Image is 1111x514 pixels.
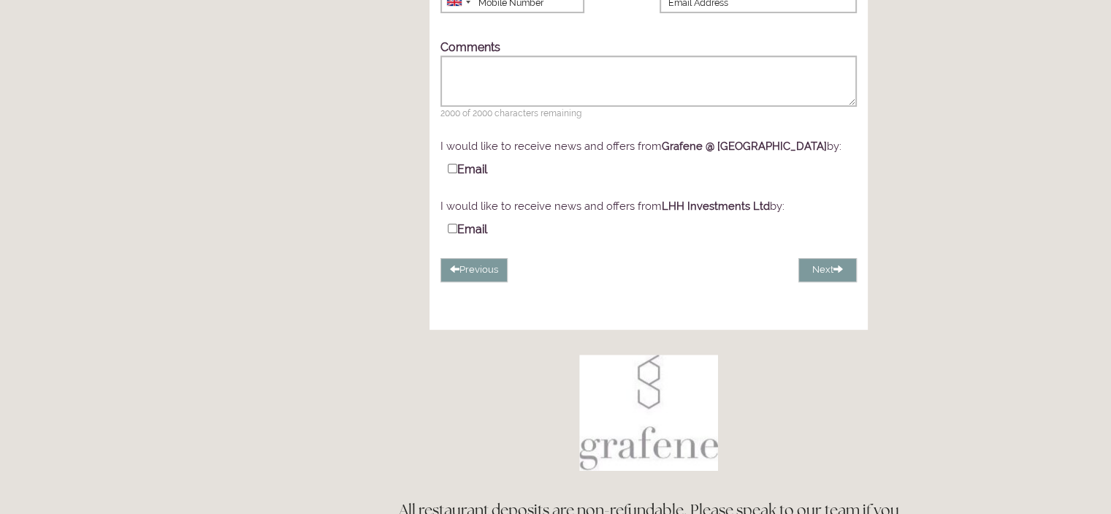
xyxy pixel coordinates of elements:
[448,164,457,173] input: Email
[448,224,457,233] input: Email
[440,140,857,152] div: I would like to receive news and offers from by:
[440,258,508,282] button: Previous
[579,355,718,471] img: Book a table at Grafene Restaurant @ Losehill
[448,161,487,176] label: Email
[662,140,827,152] strong: Grafene @ [GEOGRAPHIC_DATA]
[440,108,857,118] span: 2000 of 2000 characters remaining
[448,221,487,236] label: Email
[662,200,770,212] strong: LHH Investments Ltd
[440,40,500,54] label: Comments
[798,258,857,282] button: Next
[440,200,857,212] div: I would like to receive news and offers from by:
